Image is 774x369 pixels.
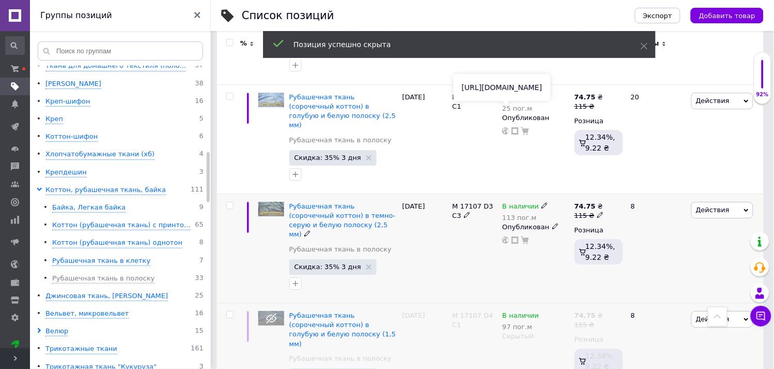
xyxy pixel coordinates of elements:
[52,274,154,284] div: Рубашечная ткань в полоску
[625,84,689,194] div: 20
[454,74,551,101] div: [URL][DOMAIN_NAME]
[199,114,204,124] span: 5
[696,315,730,323] span: Действия
[199,203,204,213] span: 9
[635,8,680,23] button: Экспорт
[400,84,450,194] div: [DATE]
[45,327,68,336] div: Велюр
[575,311,603,320] div: ₴
[45,97,90,107] div: Креп-шифон
[45,132,98,142] div: Коттон-шифон
[295,263,361,270] span: Скидка: 35% 3 дня
[502,223,569,232] div: Опубликован
[45,168,87,178] div: Крепдешин
[289,354,392,363] a: Рубашечная ткань в полоску
[696,97,730,105] span: Действия
[585,242,615,261] span: 12.34%, 9.22 ₴
[195,97,204,107] span: 16
[289,93,396,129] a: Рубашечная ткань (сорочечный коттон) в голубую и белую полоску (2,5 мм)
[52,220,191,230] div: Коттон (рубашечная ткань) с принто...
[643,12,672,20] span: Экспорт
[199,256,204,266] span: 7
[45,150,154,159] div: Хлопчатобумажные ткани (хб)
[199,132,204,142] span: 6
[400,194,450,303] div: [DATE]
[258,311,284,326] img: Рубашечная ткань (сорочечный коттон) в голубую и белую полоску (1,5 мм)
[242,10,334,21] div: Список позиций
[502,312,539,322] span: В наличии
[195,327,204,336] span: 15
[575,102,603,111] div: 115 ₴
[289,245,392,254] a: Рубашечная ткань в полоску
[258,93,284,107] img: Рубашечная ткань (сорочечный коттон) в голубую и белую полоску (2,5 мм)
[45,114,63,124] div: Креп
[502,202,539,213] span: В наличии
[575,320,603,330] div: 115 ₴
[240,39,247,48] span: %
[575,93,603,102] div: ₴
[195,274,204,284] span: 33
[502,214,548,222] div: 113 пог.м
[502,113,569,123] div: Опубликован
[195,61,204,71] span: 57
[199,150,204,159] span: 4
[502,323,539,331] div: 97 пог.м
[575,335,622,344] div: Розница
[625,194,689,303] div: 8
[691,8,764,23] button: Добавить товар
[575,312,596,319] b: 74.75
[199,168,204,178] span: 3
[45,291,168,301] div: Джинсовая ткань, [PERSON_NAME]
[575,211,604,220] div: 115 ₴
[45,344,117,354] div: Трикотажные ткани
[575,202,604,211] div: ₴
[751,306,771,327] button: Чат с покупателем
[453,312,493,329] span: M 17107 D4 C1
[502,332,569,341] div: Скрытый
[696,206,730,214] span: Действия
[258,202,284,216] img: Рубашечная ткань (сорочечный коттон) в темно-серую и белую полоску (2,5 мм)
[754,91,771,98] div: 92%
[191,344,204,354] span: 161
[293,39,615,50] div: Позиция успешно скрыта
[575,116,622,126] div: Розница
[199,238,204,248] span: 8
[195,309,204,319] span: 16
[699,12,755,20] span: Добавить товар
[45,185,166,195] div: Коттон, рубашечная ткань, байка
[195,291,204,301] span: 25
[289,136,392,145] a: Рубашечная ткань в полоску
[575,202,596,210] b: 74.75
[52,238,182,248] div: Коттон (рубашечная ткань) однотон
[38,41,203,61] input: Поиск по группам
[195,220,204,230] span: 65
[52,203,126,213] div: Байка, Легкая байка
[45,61,186,71] div: Ткань для домашнего текстиля (поло...
[502,105,539,112] div: 25 пог.м
[575,226,622,235] div: Розница
[585,133,615,152] span: 12.34%, 9.22 ₴
[195,79,204,89] span: 38
[289,202,396,239] a: Рубашечная ткань (сорочечный коттон) в темно-серую и белую полоску (2,5 мм)
[45,79,101,89] div: [PERSON_NAME]
[45,309,129,319] div: Вельвет, микровельвет
[453,202,493,219] span: M 17107 D3 C3
[52,256,150,266] div: Рубашечная ткань в клетку
[191,185,204,195] span: 111
[289,312,396,348] a: Рубашечная ткань (сорочечный коттон) в голубую и белую полоску (1,5 мм)
[575,93,596,101] b: 74.75
[295,154,361,161] span: Скидка: 35% 3 дня
[453,93,493,110] span: M 17107 D3 C1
